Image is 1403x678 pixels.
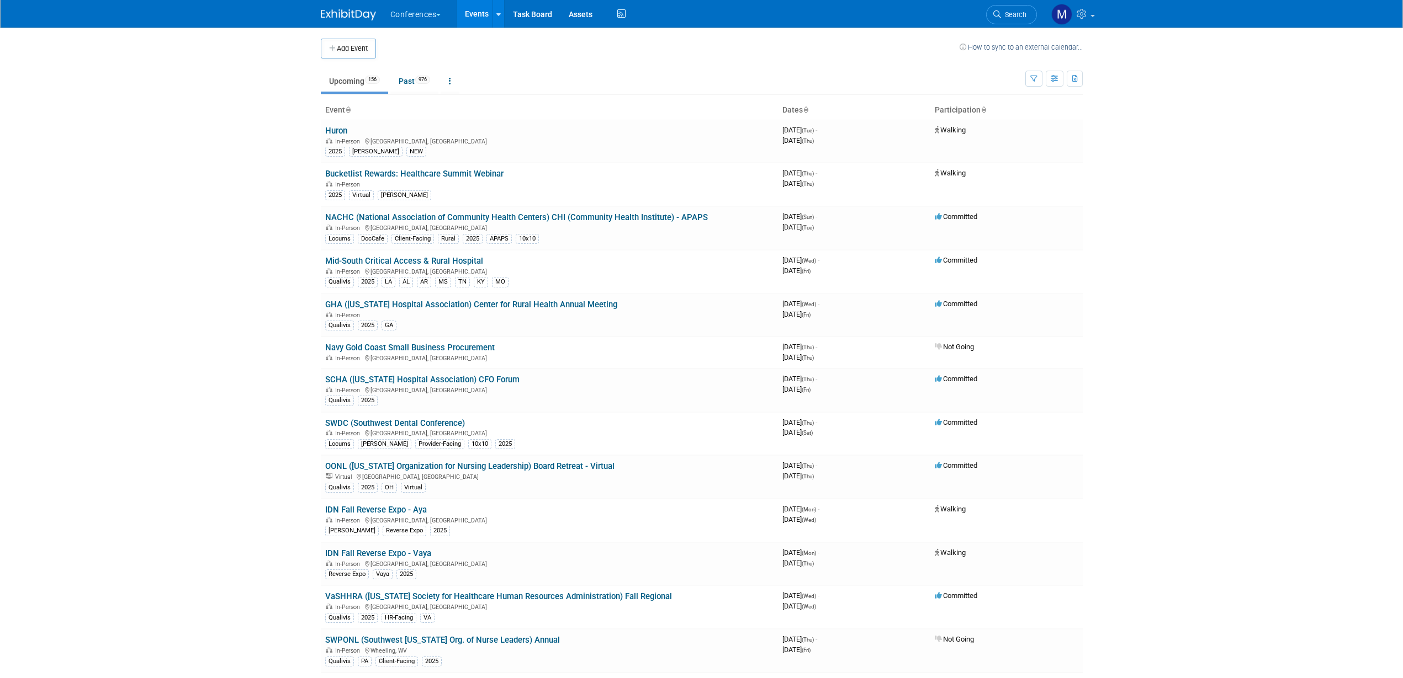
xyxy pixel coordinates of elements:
[816,375,817,383] span: -
[358,483,378,493] div: 2025
[802,268,811,274] span: (Fri)
[325,439,354,449] div: Locums
[455,277,470,287] div: TN
[935,375,977,383] span: Committed
[321,9,376,20] img: ExhibitDay
[1001,10,1026,19] span: Search
[802,181,814,187] span: (Thu)
[935,548,966,557] span: Walking
[782,179,814,188] span: [DATE]
[390,71,438,92] a: Past976
[935,343,974,351] span: Not Going
[325,385,774,394] div: [GEOGRAPHIC_DATA], [GEOGRAPHIC_DATA]
[358,396,378,405] div: 2025
[358,277,378,287] div: 2025
[802,430,813,436] span: (Sat)
[782,126,817,134] span: [DATE]
[373,569,393,579] div: Vaya
[358,656,372,666] div: PA
[420,613,435,623] div: VA
[782,300,819,308] span: [DATE]
[321,71,388,92] a: Upcoming156
[321,39,376,58] button: Add Event
[463,234,483,244] div: 2025
[325,656,354,666] div: Qualivis
[816,343,817,351] span: -
[782,505,819,513] span: [DATE]
[935,418,977,426] span: Committed
[782,136,814,145] span: [DATE]
[495,439,515,449] div: 2025
[802,637,814,643] span: (Thu)
[325,147,345,157] div: 2025
[782,266,811,275] span: [DATE]
[335,517,363,524] span: In-Person
[818,505,819,513] span: -
[935,256,977,264] span: Committed
[422,656,442,666] div: 2025
[335,268,363,275] span: In-Person
[406,147,426,157] div: NEW
[321,101,778,120] th: Event
[349,147,403,157] div: [PERSON_NAME]
[325,635,560,645] a: SWPONL (Southwest [US_STATE] Org. of Nurse Leaders) Annual
[365,76,380,84] span: 156
[325,223,774,232] div: [GEOGRAPHIC_DATA], [GEOGRAPHIC_DATA]
[782,385,811,393] span: [DATE]
[335,430,363,437] span: In-Person
[325,645,774,654] div: Wheeling, WV
[802,473,814,479] span: (Thu)
[802,463,814,469] span: (Thu)
[325,526,379,536] div: [PERSON_NAME]
[818,548,819,557] span: -
[435,277,451,287] div: MS
[415,76,430,84] span: 976
[325,548,431,558] a: IDN Fall Reverse Expo - Vaya
[325,321,354,330] div: Qualivis
[335,355,363,362] span: In-Person
[935,300,977,308] span: Committed
[818,591,819,600] span: -
[383,526,426,536] div: Reverse Expo
[802,344,814,350] span: (Thu)
[782,645,811,654] span: [DATE]
[401,483,426,493] div: Virtual
[430,526,450,536] div: 2025
[802,647,811,653] span: (Fri)
[782,169,817,177] span: [DATE]
[326,517,332,522] img: In-Person Event
[782,472,814,480] span: [DATE]
[349,190,374,200] div: Virtual
[326,473,332,479] img: Virtual Event
[782,602,816,610] span: [DATE]
[325,277,354,287] div: Qualivis
[325,461,615,471] a: OONL ([US_STATE] Organization for Nursing Leadership) Board Retreat - Virtual
[802,214,814,220] span: (Sun)
[325,515,774,524] div: [GEOGRAPHIC_DATA], [GEOGRAPHIC_DATA]
[325,483,354,493] div: Qualivis
[325,375,520,385] a: SCHA ([US_STATE] Hospital Association) CFO Forum
[782,548,819,557] span: [DATE]
[382,321,396,330] div: GA
[391,234,434,244] div: Client-Facing
[358,613,378,623] div: 2025
[326,560,332,566] img: In-Person Event
[930,101,1083,120] th: Participation
[935,635,974,643] span: Not Going
[335,604,363,611] span: In-Person
[345,105,351,114] a: Sort by Event Name
[378,190,431,200] div: [PERSON_NAME]
[486,234,512,244] div: APAPS
[782,375,817,383] span: [DATE]
[325,136,774,145] div: [GEOGRAPHIC_DATA], [GEOGRAPHIC_DATA]
[816,418,817,426] span: -
[782,310,811,318] span: [DATE]
[802,138,814,144] span: (Thu)
[325,212,708,222] a: NACHC (National Association of Community Health Centers) CHI (Community Health Institute) - APAPS
[802,355,814,361] span: (Thu)
[326,138,332,143] img: In-Person Event
[802,593,816,599] span: (Wed)
[335,138,363,145] span: In-Person
[935,212,977,221] span: Committed
[782,418,817,426] span: [DATE]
